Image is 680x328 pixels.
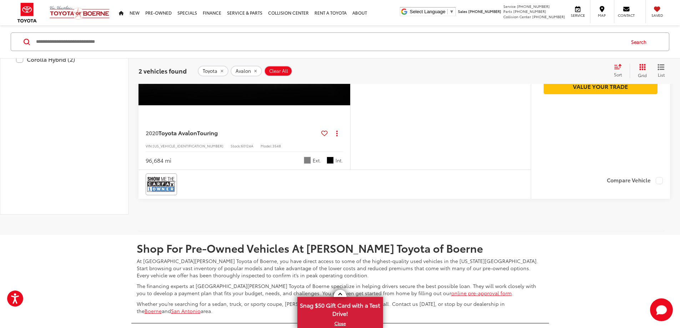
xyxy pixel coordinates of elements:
button: remove Toyota [198,65,228,76]
span: Sales [458,9,467,14]
span: Snag $50 Gift Card with a Test Drive! [298,298,382,319]
a: San Antonio [171,307,201,314]
label: Compare Vehicle [607,177,663,184]
p: The financing experts at [GEOGRAPHIC_DATA][PERSON_NAME] Toyota of Boerne specialize in helping dr... [137,282,544,297]
a: 2020Toyota AvalonTouring [146,129,318,137]
span: Service [503,4,516,9]
a: Select Language​ [410,9,454,14]
span: Toyota Avalon [158,128,197,137]
button: Actions [331,127,343,139]
span: [US_VEHICLE_IDENTIFICATION_NUMBER] [153,143,223,148]
span: Harbor Gray Metallic [304,157,311,164]
span: 2020 [146,128,158,137]
span: 3548 [272,143,281,148]
span: List [658,71,665,77]
h2: Shop For Pre-Owned Vehicles At [PERSON_NAME] Toyota of Boerne [137,242,544,254]
div: 96,684 mi [146,156,171,165]
span: 2 vehicles found [138,66,187,75]
span: Saved [649,13,665,18]
span: VIN: [146,143,153,148]
p: At [GEOGRAPHIC_DATA][PERSON_NAME] Toyota of Boerne, you have direct access to some of the highest... [137,257,544,279]
span: Select Language [410,9,445,14]
span: ​ [447,9,448,14]
a: Value Your Trade [544,78,658,94]
label: Corolla Hybrid (2) [16,53,112,66]
span: Parts [503,9,512,14]
a: Boerne [145,307,162,314]
span: [PHONE_NUMBER] [517,4,550,9]
p: Whether you’re searching for a sedan, truck, or sporty coupe, [PERSON_NAME] Toyota of Boerne has ... [137,300,544,314]
button: Search [624,33,657,51]
img: Vic Vaughan Toyota of Boerne [49,5,110,20]
span: [PHONE_NUMBER] [513,9,546,14]
span: Collision Center [503,14,531,19]
span: Model: [261,143,272,148]
span: Contact [618,13,635,18]
span: 60124A [241,143,253,148]
span: Black [327,157,334,164]
span: Int. [336,157,343,164]
span: [PHONE_NUMBER] [532,14,565,19]
span: Clear All [269,68,288,74]
span: Service [570,13,586,18]
input: Search by Make, Model, or Keyword [35,33,624,50]
svg: Start Chat [650,298,673,321]
a: online pre-approval form [451,289,512,297]
span: Ext. [313,157,321,164]
span: Stock: [231,143,241,148]
button: Toggle Chat Window [650,298,673,321]
button: Select sort value [610,64,630,78]
span: [PHONE_NUMBER] [468,9,501,14]
span: Touring [197,128,218,137]
span: Toyota [203,68,217,74]
span: Grid [638,72,647,78]
span: Avalon [236,68,251,74]
button: remove Avalon [231,65,262,76]
span: ▼ [449,9,454,14]
span: Sort [614,71,622,77]
button: Grid View [630,64,652,78]
span: Map [594,13,610,18]
button: Clear All [264,65,292,76]
button: List View [652,64,670,78]
img: View CARFAX report [147,175,176,194]
span: dropdown dots [336,130,338,136]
